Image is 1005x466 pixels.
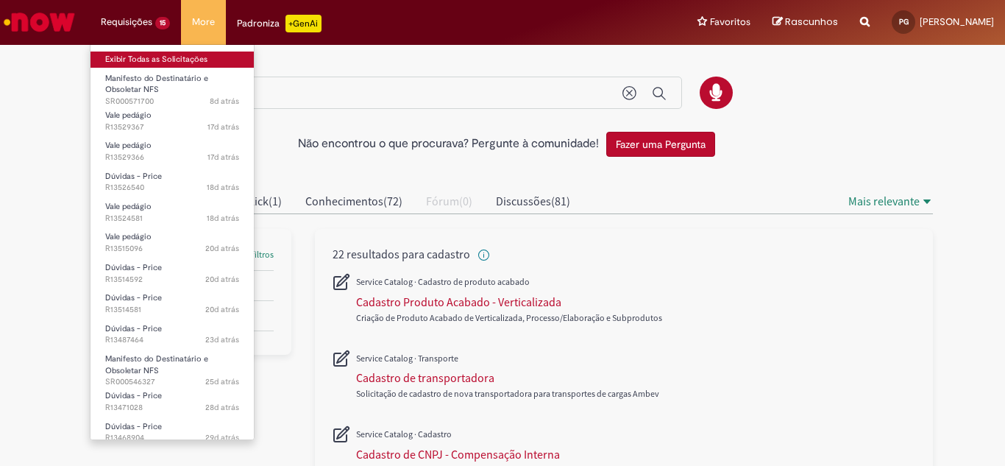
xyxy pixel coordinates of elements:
[105,323,162,334] span: Dúvidas - Price
[101,15,152,29] span: Requisições
[920,15,994,28] span: [PERSON_NAME]
[90,71,254,102] a: Aberto SR000571700 : Manifesto do Destinatário e Obsoletar NFS
[105,402,239,414] span: R13471028
[105,152,239,163] span: R13529366
[785,15,838,29] span: Rascunhos
[207,213,239,224] time: 11/09/2025 17:23:58
[237,15,322,32] div: Padroniza
[210,96,239,107] time: 22/09/2025 15:15:58
[105,292,162,303] span: Dúvidas - Price
[205,304,239,315] time: 10/09/2025 12:22:43
[710,15,750,29] span: Favoritos
[285,15,322,32] p: +GenAi
[207,182,239,193] span: 18d atrás
[90,260,254,287] a: Aberto R13514592 : Dúvidas - Price
[90,44,255,440] ul: Requisições
[207,182,239,193] time: 12/09/2025 09:22:29
[105,96,239,107] span: SR000571700
[105,182,239,194] span: R13526540
[192,15,215,29] span: More
[105,121,239,133] span: R13529367
[105,274,239,286] span: R13514592
[90,321,254,348] a: Aberto R13487464 : Dúvidas - Price
[105,390,162,401] span: Dúvidas - Price
[205,304,239,315] span: 20d atrás
[90,199,254,226] a: Aberto R13524581 : Vale pedágio
[90,419,254,446] a: Aberto R13468904 : Dúvidas - Price
[90,351,254,383] a: Aberto SR000546327 : Manifesto do Destinatário e Obsoletar NFS
[205,274,239,285] span: 20d atrás
[205,243,239,254] span: 20d atrás
[207,213,239,224] span: 18d atrás
[90,107,254,135] a: Aberto R13529367 : Vale pedágio
[205,334,239,345] time: 06/09/2025 23:07:31
[105,421,162,432] span: Dúvidas - Price
[1,7,77,37] img: ServiceNow
[205,334,239,345] span: 23d atrás
[205,402,239,413] time: 02/09/2025 09:06:46
[205,243,239,254] time: 10/09/2025 13:54:37
[90,52,254,68] a: Exibir Todas as Solicitações
[105,73,208,96] span: Manifesto do Destinatário e Obsoletar NFS
[207,152,239,163] span: 17d atrás
[207,121,239,133] time: 13/09/2025 08:45:15
[207,121,239,133] span: 17d atrás
[606,132,715,157] button: Fazer uma Pergunta
[105,171,162,182] span: Dúvidas - Price
[899,17,909,27] span: PG
[90,290,254,317] a: Aberto R13514581 : Dúvidas - Price
[105,201,152,212] span: Vale pedágio
[105,213,239,225] span: R13524581
[105,262,162,273] span: Dúvidas - Price
[105,334,239,346] span: R13487464
[298,138,599,151] h2: Não encontrou o que procurava? Pergunte à comunidade!
[205,432,239,443] span: 29d atrás
[773,15,838,29] a: Rascunhos
[105,304,239,316] span: R13514581
[210,96,239,107] span: 8d atrás
[90,169,254,196] a: Aberto R13526540 : Dúvidas - Price
[105,376,239,388] span: SR000546327
[205,376,239,387] span: 25d atrás
[105,231,152,242] span: Vale pedágio
[105,140,152,151] span: Vale pedágio
[205,402,239,413] span: 28d atrás
[90,388,254,415] a: Aberto R13471028 : Dúvidas - Price
[207,152,239,163] time: 13/09/2025 08:44:49
[205,274,239,285] time: 10/09/2025 12:24:46
[105,110,152,121] span: Vale pedágio
[205,376,239,387] time: 05/09/2025 13:32:05
[205,432,239,443] time: 01/09/2025 15:08:58
[105,432,239,444] span: R13468904
[105,353,208,376] span: Manifesto do Destinatário e Obsoletar NFS
[90,229,254,256] a: Aberto R13515096 : Vale pedágio
[105,243,239,255] span: R13515096
[90,138,254,165] a: Aberto R13529366 : Vale pedágio
[155,17,170,29] span: 15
